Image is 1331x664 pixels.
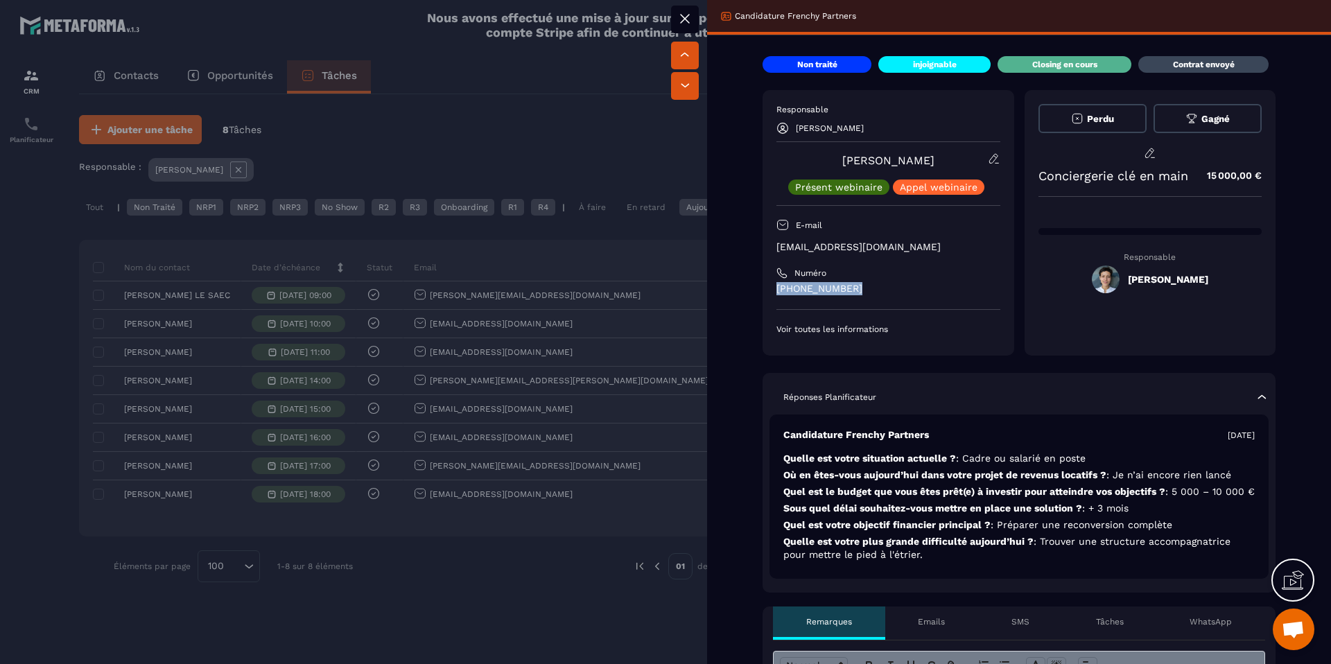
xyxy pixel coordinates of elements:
div: Ouvrir le chat [1273,609,1314,650]
span: : Cadre ou salarié en poste [956,453,1086,464]
p: Numéro [794,268,826,279]
p: Où en êtes-vous aujourd’hui dans votre projet de revenus locatifs ? [783,469,1255,482]
p: SMS [1011,616,1029,627]
p: [PERSON_NAME] [796,123,864,133]
p: Responsable [776,104,1000,115]
p: Remarques [806,616,852,627]
p: Appel webinaire [900,182,977,192]
p: Quelle est votre plus grande difficulté aujourd’hui ? [783,535,1255,561]
p: Candidature Frenchy Partners [735,10,856,21]
span: : Je n’ai encore rien lancé [1106,469,1231,480]
p: Sous quel délai souhaitez-vous mettre en place une solution ? [783,502,1255,515]
p: Candidature Frenchy Partners [783,428,929,442]
button: Gagné [1154,104,1262,133]
p: 15 000,00 € [1193,162,1262,189]
p: Présent webinaire [795,182,882,192]
p: Responsable [1038,252,1262,262]
button: Perdu [1038,104,1147,133]
p: Quel est votre objectif financier principal ? [783,518,1255,532]
span: : Préparer une reconversion complète [991,519,1172,530]
p: Voir toutes les informations [776,324,1000,335]
span: Perdu [1087,114,1114,124]
p: injoignable [913,59,957,70]
p: [PHONE_NUMBER] [776,282,1000,295]
span: Gagné [1201,114,1230,124]
span: : + 3 mois [1082,503,1129,514]
p: Emails [918,616,945,627]
p: Quelle est votre situation actuelle ? [783,452,1255,465]
h5: [PERSON_NAME] [1128,274,1208,285]
p: WhatsApp [1190,616,1232,627]
p: Réponses Planificateur [783,392,876,403]
p: Tâches [1096,616,1124,627]
a: [PERSON_NAME] [842,154,934,167]
p: Non traité [797,59,837,70]
span: : 5 000 – 10 000 € [1165,486,1255,497]
p: E-mail [796,220,822,231]
p: Quel est le budget que vous êtes prêt(e) à investir pour atteindre vos objectifs ? [783,485,1255,498]
p: Contrat envoyé [1173,59,1235,70]
p: Closing en cours [1032,59,1097,70]
p: Conciergerie clé en main [1038,168,1188,183]
p: [EMAIL_ADDRESS][DOMAIN_NAME] [776,241,1000,254]
p: [DATE] [1228,430,1255,441]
